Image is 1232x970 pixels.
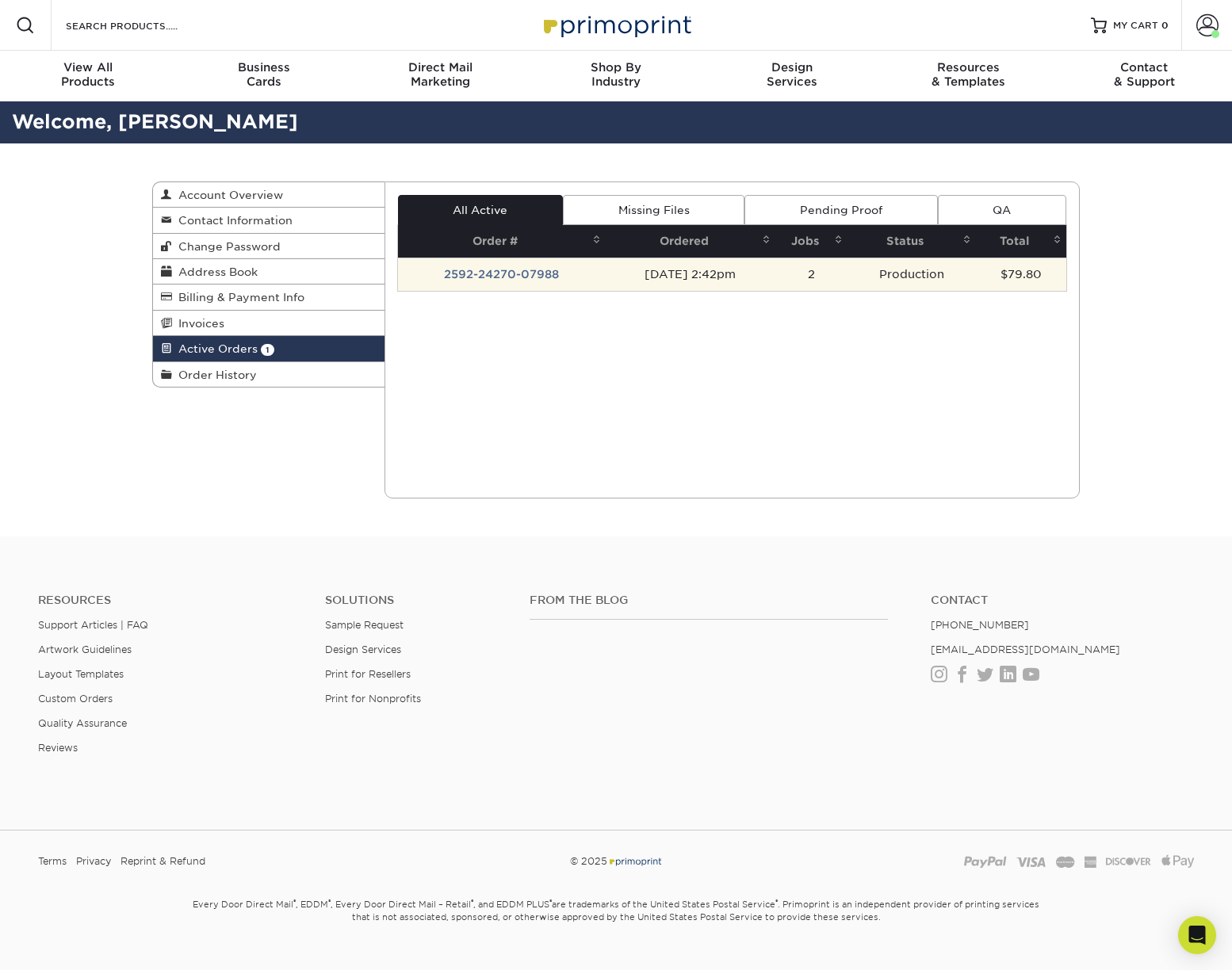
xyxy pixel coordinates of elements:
[172,317,224,330] span: Invoices
[352,60,528,89] div: Marketing
[172,265,258,278] span: Address Book
[38,717,127,729] a: Quality Assurance
[76,850,111,873] a: Privacy
[152,892,1080,962] small: Every Door Direct Mail , EDDM , Every Door Direct Mail – Retail , and EDDM PLUS are trademarks of...
[528,60,704,74] span: Shop By
[172,342,258,355] span: Active Orders
[775,225,847,258] th: Jobs
[153,182,385,208] a: Account Overview
[1113,19,1158,32] span: MY CART
[172,214,293,227] span: Contact Information
[38,619,148,631] a: Support Articles | FAQ
[176,51,352,101] a: BusinessCards
[398,258,606,291] td: 2592-24270-07988
[1161,20,1169,31] span: 0
[352,60,528,74] span: Direct Mail
[38,643,132,655] a: Artwork Guidelines
[704,60,880,89] div: Services
[880,60,1056,89] div: & Templates
[880,51,1056,101] a: Resources& Templates
[563,195,744,225] a: Missing Files
[537,8,695,42] img: Primoprint
[847,225,976,258] th: Status
[153,336,385,361] a: Active Orders 1
[325,643,401,655] a: Design Services
[153,234,385,259] a: Change Password
[172,189,283,201] span: Account Overview
[549,898,552,906] sup: ®
[325,594,506,607] h4: Solutions
[38,693,113,705] a: Custom Orders
[293,898,296,906] sup: ®
[352,51,528,101] a: Direct MailMarketing
[528,51,704,101] a: Shop ByIndustry
[325,619,404,631] a: Sample Request
[121,850,205,873] a: Reprint & Refund
[528,60,704,89] div: Industry
[176,60,352,89] div: Cards
[880,60,1056,74] span: Resources
[153,285,385,310] a: Billing & Payment Info
[172,291,304,304] span: Billing & Payment Info
[153,208,385,233] a: Contact Information
[64,16,219,35] input: SEARCH PRODUCTS.....
[172,369,257,381] span: Order History
[1056,60,1232,74] span: Contact
[775,258,847,291] td: 2
[153,259,385,285] a: Address Book
[847,258,976,291] td: Production
[172,240,281,253] span: Change Password
[398,225,606,258] th: Order #
[38,742,78,754] a: Reviews
[976,258,1066,291] td: $79.80
[1056,60,1232,89] div: & Support
[1056,51,1232,101] a: Contact& Support
[976,225,1066,258] th: Total
[176,60,352,74] span: Business
[419,850,813,873] div: © 2025
[153,362,385,387] a: Order History
[325,668,411,680] a: Print for Resellers
[153,311,385,336] a: Invoices
[38,668,124,680] a: Layout Templates
[261,344,274,356] span: 1
[606,225,775,258] th: Ordered
[607,855,663,867] img: Primoprint
[606,258,775,291] td: [DATE] 2:42pm
[325,693,421,705] a: Print for Nonprofits
[744,195,937,225] a: Pending Proof
[530,594,888,607] h4: From the Blog
[398,195,563,225] a: All Active
[704,51,880,101] a: DesignServices
[471,898,473,906] sup: ®
[704,60,880,74] span: Design
[38,594,301,607] h4: Resources
[931,619,1029,631] a: [PHONE_NUMBER]
[328,898,331,906] sup: ®
[938,195,1066,225] a: QA
[931,643,1120,655] a: [EMAIL_ADDRESS][DOMAIN_NAME]
[1178,916,1216,954] div: Open Intercom Messenger
[38,850,67,873] a: Terms
[775,898,778,906] sup: ®
[931,594,1194,607] a: Contact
